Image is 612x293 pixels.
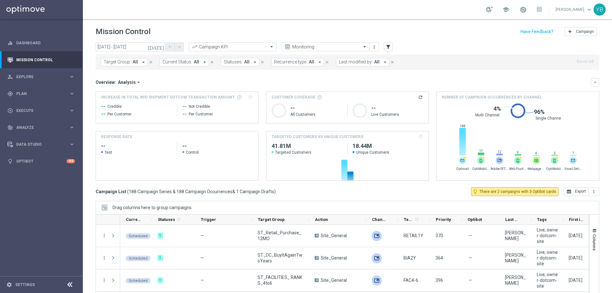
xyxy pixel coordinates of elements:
[96,42,166,51] input: Select date range
[459,157,466,164] div: Optimail
[589,187,599,196] button: more_vert
[101,233,107,238] button: more_vert
[7,91,75,96] button: gps_fixed Plan keyboard_arrow_right
[418,95,423,100] i: refresh
[385,44,391,50] i: filter_alt
[374,59,380,65] span: All
[471,187,558,196] button: lightbulb_outline There are 2 campaigns with 3 Optibot cards
[537,217,547,222] span: Tags
[592,234,597,251] span: Columns
[101,255,107,261] button: more_vert
[282,42,370,51] ng-select: Monitoring
[315,256,319,260] span: A
[201,217,216,222] span: Trigger
[564,187,589,196] button: open_in_browser Export
[454,167,471,171] span: Optimail
[371,43,377,51] button: more_vert
[194,59,199,65] span: All
[69,74,75,80] i: keyboard_arrow_right
[493,105,501,113] span: 4%
[129,189,232,194] span: 188 Campaign Series & 188 Campaign Occurrences
[200,278,204,283] span: —
[96,269,120,292] div: Press SPACE to select this row.
[236,189,274,194] span: 1 Campaign Drafts
[290,112,342,117] p: All Customers
[186,150,199,155] span: Control
[565,27,597,36] button: add Campaign
[182,142,253,150] h2: --
[16,92,69,96] span: Plan
[591,189,596,194] i: more_vert
[7,142,75,147] div: Data Studio keyboard_arrow_right
[7,57,75,62] button: Mission Control
[372,275,382,286] div: Adobe SFTP Prod
[321,255,347,261] span: Site_General
[459,124,466,128] span: 148
[7,74,75,79] button: person_search Explore keyboard_arrow_right
[126,255,151,261] colored-tag: Scheduled
[157,277,163,283] div: 1
[372,253,382,263] img: Adobe SFTP Prod
[477,157,485,164] div: OptiMobile Push
[274,189,276,194] span: )
[116,79,143,85] button: Analysis arrow_drop_down
[209,59,215,66] button: close
[546,167,564,171] span: OptiMobile In-App
[537,249,558,267] span: Live, owner-dotcom-site
[414,217,419,222] i: refresh
[586,6,593,13] span: keyboard_arrow_down
[576,29,594,34] span: Campaign
[158,217,175,222] span: Statuses
[315,278,319,282] span: A
[274,59,307,65] span: Recurrence type:
[496,157,503,164] div: Adobe SFTP Prod
[191,44,198,50] i: trending_up
[7,125,75,130] div: track_changes Analyze keyboard_arrow_right
[569,157,577,164] img: email.svg
[7,108,75,113] button: play_circle_outline Execute keyboard_arrow_right
[569,157,577,164] div: Email Deliverability Prod
[272,150,342,155] span: Targeted Customers
[126,217,141,222] span: Current Status
[7,91,69,97] div: Plan
[567,29,572,34] i: add
[371,104,423,112] h1: --
[6,282,12,288] i: settings
[148,44,165,50] i: [DATE]
[107,104,122,109] span: Credible
[309,59,314,65] span: All
[336,58,390,66] button: Last modified by: All arrow_drop_down
[210,60,214,64] i: close
[594,4,606,16] div: YB
[321,277,347,283] span: Site_General
[390,60,395,64] i: close
[16,34,75,51] a: Dashboard
[259,59,265,66] button: close
[148,59,154,66] button: close
[101,103,106,110] span: --
[258,275,304,286] span: ST_FACILITIES_ RANKS_4to6
[505,252,526,264] div: John Bruzzese
[514,150,521,155] span: 9
[477,149,484,153] span: 17
[133,59,138,65] span: All
[126,277,151,283] colored-tag: Scheduled
[7,91,13,97] i: gps_fixed
[372,231,382,241] img: Adobe SFTP Prod
[7,108,13,114] i: play_circle_outline
[101,110,106,118] span: --
[491,167,508,171] span: Adobe SFTP Prod
[69,124,75,130] i: keyboard_arrow_right
[258,230,304,241] span: ST_Retail_Purchase_12MO
[569,277,582,283] div: 14 Sep 2025, Sunday
[418,94,423,100] button: refresh
[147,42,166,52] button: [DATE]
[224,59,243,65] span: Statuses:
[200,255,204,260] span: —
[551,157,558,164] div: OptiMobile In-App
